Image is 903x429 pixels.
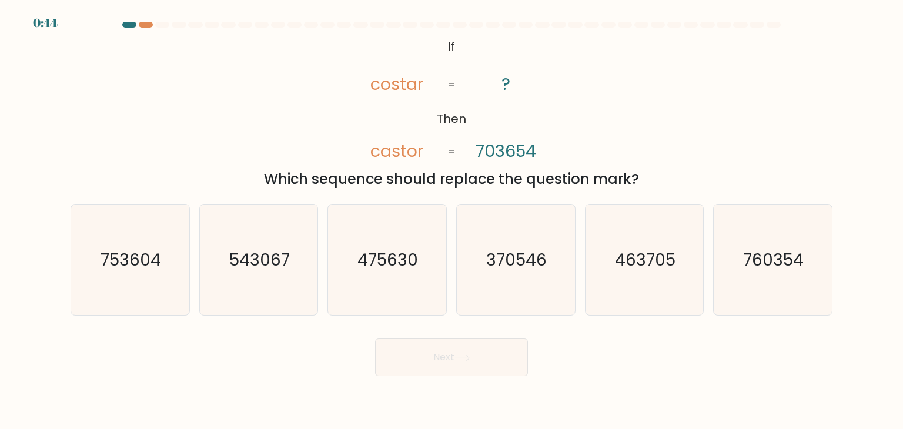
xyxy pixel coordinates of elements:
text: 543067 [229,248,290,272]
tspan: costar [371,72,424,96]
div: 0:44 [33,14,58,32]
tspan: = [447,143,456,160]
text: 760354 [744,248,804,272]
tspan: castor [371,139,424,163]
div: Which sequence should replace the question mark? [78,169,825,190]
text: 753604 [101,248,162,272]
text: 370546 [487,248,547,272]
text: 463705 [615,248,675,272]
tspan: = [447,76,456,93]
button: Next [375,338,528,376]
tspan: ? [501,72,510,96]
tspan: 703654 [476,139,536,163]
tspan: If [448,38,455,55]
svg: @import url('[URL][DOMAIN_NAME]); [347,35,556,164]
text: 475630 [358,248,419,272]
tspan: Then [437,110,466,127]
